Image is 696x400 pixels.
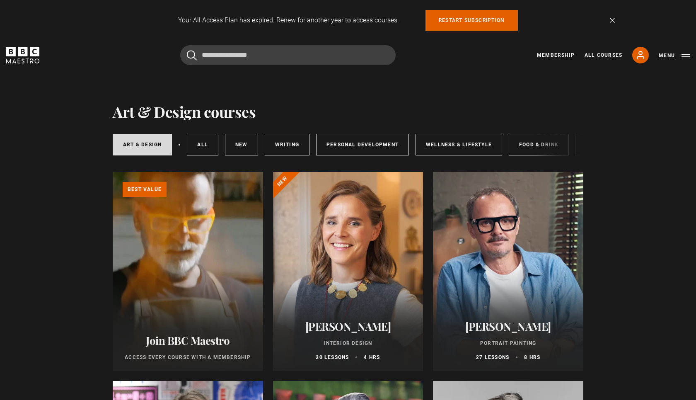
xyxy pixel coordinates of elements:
a: New [225,134,258,155]
p: Portrait Painting [443,339,573,347]
p: 8 hrs [524,354,540,361]
input: Search [180,45,396,65]
button: Submit the search query [187,50,197,61]
p: 27 lessons [476,354,509,361]
p: Best value [123,182,167,197]
h2: [PERSON_NAME] [283,320,413,333]
svg: BBC Maestro [6,47,39,63]
p: 20 lessons [316,354,349,361]
p: 4 hrs [364,354,380,361]
h2: [PERSON_NAME] [443,320,573,333]
button: Toggle navigation [659,51,690,60]
a: Wellness & Lifestyle [416,134,502,155]
a: Art & Design [113,134,172,155]
a: [PERSON_NAME] Interior Design 20 lessons 4 hrs New [273,172,423,371]
a: Membership [537,51,575,59]
a: Restart subscription [425,10,518,31]
a: Personal Development [316,134,409,155]
p: Interior Design [283,339,413,347]
a: [PERSON_NAME] Portrait Painting 27 lessons 8 hrs [433,172,583,371]
a: Writing [265,134,309,155]
p: Your All Access Plan has expired. Renew for another year to access courses. [178,15,399,25]
a: All [187,134,218,155]
a: Food & Drink [509,134,569,155]
h1: Art & Design courses [113,103,256,120]
a: All Courses [585,51,622,59]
